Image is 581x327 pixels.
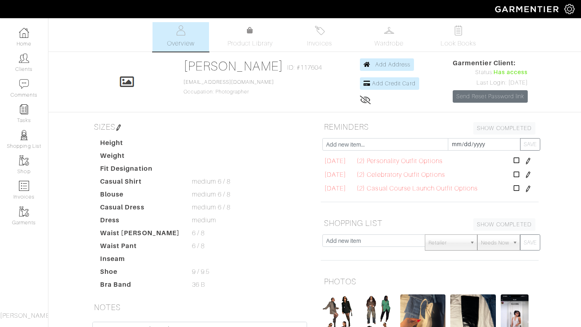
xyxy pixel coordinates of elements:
img: garments-icon-b7da505a4dc4fd61783c78ac3ca0ef83fa9d6f193b1c9dc38574b1d14d53ca28.png [19,207,29,217]
a: Add Credit Card [360,77,419,90]
img: comment-icon-a0a6a9ef722e966f86d9cbdc48e553b5cf19dbc54f86b18d962a5391bc8f6eb6.png [19,79,29,89]
div: Status: [453,68,528,77]
h5: PHOTOS [321,273,539,290]
img: todo-9ac3debb85659649dc8f770b8b6100bb5dab4b48dedcbae339e5042a72dfd3cc.svg [454,25,464,35]
span: Has access [493,68,528,77]
dt: Bra Band [94,280,186,293]
button: SAVE [520,138,540,151]
span: Needs Now [481,235,509,251]
input: Add new item... [322,138,448,151]
span: (2) Celebratory Outfit Options [357,170,445,180]
span: 36 B [192,280,205,290]
span: 6 / 8 [192,241,205,251]
img: orders-icon-0abe47150d42831381b5fb84f609e132dff9fe21cb692f30cb5eec754e2cba89.png [19,181,29,191]
h5: NOTES [91,299,309,315]
span: Invoices [307,39,332,48]
a: Product Library [222,26,278,48]
span: [DATE] [324,156,346,166]
a: Wardrobe [361,22,417,52]
span: medium 6 / 8 [192,190,231,199]
span: Overview [167,39,194,48]
span: ID: #117604 [287,63,322,72]
dt: Dress [94,215,186,228]
dt: Weight [94,151,186,164]
span: Occupation: Photographer [184,79,274,95]
span: [DATE] [324,184,346,193]
span: (2) Personality Outfit Options [357,156,443,166]
img: wardrobe-487a4870c1b7c33e795ec22d11cfc2ed9d08956e64fb3008fe2437562e282088.svg [384,25,394,35]
h5: SIZES [91,119,309,135]
dt: Waist [PERSON_NAME] [94,228,186,241]
dt: Inseam [94,254,186,267]
span: 9 / 9.5 [192,267,209,277]
dt: Waist Pant [94,241,186,254]
img: dashboard-icon-dbcd8f5a0b271acd01030246c82b418ddd0df26cd7fceb0bd07c9910d44c42f6.png [19,28,29,38]
span: Garmentier Client: [453,58,528,68]
span: medium 6 / 8 [192,203,231,212]
h5: SHOPPING LIST [321,215,539,231]
a: SHOW COMPLETED [473,218,535,231]
dt: Fit Designation [94,164,186,177]
dt: Blouse [94,190,186,203]
span: Retailer [428,235,466,251]
span: Look Books [441,39,477,48]
dt: Casual Shirt [94,177,186,190]
img: garmentier-logo-header-white-b43fb05a5012e4ada735d5af1a66efaba907eab6374d6393d1fbf88cb4ef424d.png [491,2,564,16]
dt: Height [94,138,186,151]
a: [EMAIL_ADDRESS][DOMAIN_NAME] [184,79,274,85]
a: Overview [153,22,209,52]
span: Product Library [228,39,273,48]
img: basicinfo-40fd8af6dae0f16599ec9e87c0ef1c0a1fdea2edbe929e3d69a839185d80c458.svg [176,25,186,35]
button: SAVE [520,234,540,250]
dt: Casual Dress [94,203,186,215]
a: Look Books [430,22,487,52]
img: pen-cf24a1663064a2ec1b9c1bd2387e9de7a2fa800b781884d57f21acf72779bad2.png [525,172,531,178]
img: pen-cf24a1663064a2ec1b9c1bd2387e9de7a2fa800b781884d57f21acf72779bad2.png [115,124,122,131]
img: gear-icon-white-bd11855cb880d31180b6d7d6211b90ccbf57a29d726f0c71d8c61bd08dd39cc2.png [564,4,575,14]
img: pen-cf24a1663064a2ec1b9c1bd2387e9de7a2fa800b781884d57f21acf72779bad2.png [525,186,531,192]
span: [DATE] [324,170,346,180]
a: Add Address [360,58,414,71]
a: Send Reset Password link [453,90,528,103]
span: Add Credit Card [372,80,416,87]
img: orders-27d20c2124de7fd6de4e0e44c1d41de31381a507db9b33961299e4e07d508b8c.svg [315,25,325,35]
span: 6 / 8 [192,228,205,238]
span: medium 6 / 8 [192,177,231,186]
span: Wardrobe [374,39,403,48]
a: [PERSON_NAME] [184,59,283,73]
img: reminder-icon-8004d30b9f0a5d33ae49ab947aed9ed385cf756f9e5892f1edd6e32f2345188e.png [19,104,29,114]
span: (2) Casual Course Launch Outfit Options [357,184,478,193]
img: pen-cf24a1663064a2ec1b9c1bd2387e9de7a2fa800b781884d57f21acf72779bad2.png [525,158,531,164]
a: SHOW COMPLETED [473,122,535,135]
span: Add Address [375,61,411,68]
input: Add new item [322,234,425,247]
span: medium [192,215,216,225]
img: clients-icon-6bae9207a08558b7cb47a8932f037763ab4055f8c8b6bfacd5dc20c3e0201464.png [19,53,29,63]
div: Last Login: [DATE] [453,79,528,87]
h5: REMINDERS [321,119,539,135]
a: Invoices [291,22,348,52]
img: garments-icon-b7da505a4dc4fd61783c78ac3ca0ef83fa9d6f193b1c9dc38574b1d14d53ca28.png [19,155,29,166]
dt: Shoe [94,267,186,280]
img: stylists-icon-eb353228a002819b7ec25b43dbf5f0378dd9e0616d9560372ff212230b889e62.png [19,130,29,140]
